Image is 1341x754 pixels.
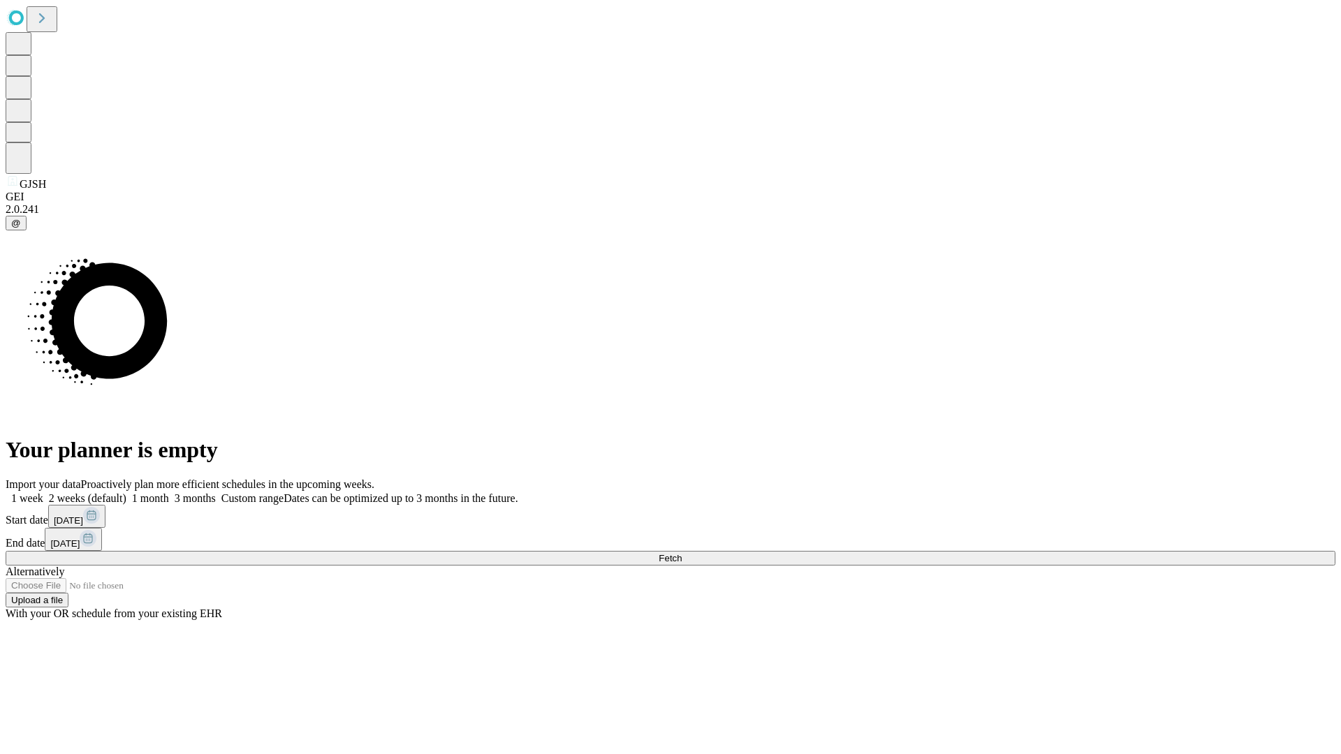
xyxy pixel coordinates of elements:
button: @ [6,216,27,230]
span: 1 month [132,492,169,504]
div: End date [6,528,1335,551]
span: Custom range [221,492,284,504]
span: 3 months [175,492,216,504]
button: Fetch [6,551,1335,565]
div: Start date [6,505,1335,528]
div: GEI [6,191,1335,203]
span: 2 weeks (default) [49,492,126,504]
span: Dates can be optimized up to 3 months in the future. [284,492,518,504]
button: Upload a file [6,593,68,607]
span: Proactively plan more efficient schedules in the upcoming weeks. [81,478,374,490]
h1: Your planner is empty [6,437,1335,463]
button: [DATE] [45,528,102,551]
span: Alternatively [6,565,64,577]
button: [DATE] [48,505,105,528]
span: Import your data [6,478,81,490]
div: 2.0.241 [6,203,1335,216]
span: With your OR schedule from your existing EHR [6,607,222,619]
span: 1 week [11,492,43,504]
span: GJSH [20,178,46,190]
span: Fetch [659,553,682,563]
span: @ [11,218,21,228]
span: [DATE] [54,515,83,526]
span: [DATE] [50,538,80,549]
